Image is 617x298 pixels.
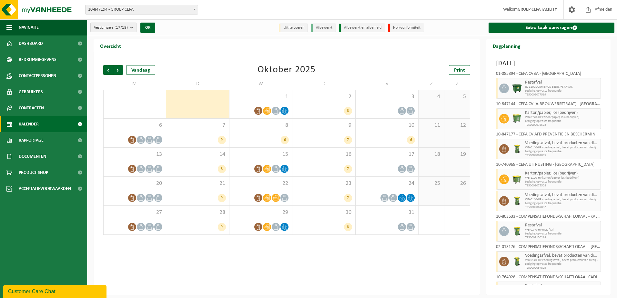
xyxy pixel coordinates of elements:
[19,68,56,84] span: Contactpersonen
[525,253,599,258] span: Voedingsafval, bevat producten van dierlijke oorsprong, onverpakt, categorie 3
[496,214,601,221] div: 10-803633 - COMPENSATIEFONDS/SCHAFTLOKAAL - KALLO
[344,136,352,144] div: 7
[113,65,123,75] span: Volgende
[359,93,415,100] span: 3
[525,80,599,85] span: Restafval
[525,141,599,146] span: Voedingsafval, bevat producten van dierlijke oorsprong, onverpakt, categorie 3
[525,258,599,262] span: WB-0140-HP voedingsafval, bevat producten van dierlijke oors
[233,122,289,129] span: 8
[525,232,599,236] span: Lediging op vaste frequentie
[94,23,128,33] span: Vestigingen
[281,136,289,144] div: 6
[512,174,522,184] img: WB-1100-HPE-GN-50
[448,180,467,187] span: 26
[107,151,163,158] span: 13
[126,65,155,75] div: Vandaag
[444,78,470,90] td: Z
[525,236,599,240] span: T250002150219
[107,180,163,187] span: 20
[422,122,441,129] span: 11
[496,132,601,139] div: 10-847177 - CEPA CV AFD PREVENTIE EN BESCHERMING - [GEOGRAPHIC_DATA]
[449,65,470,75] a: Print
[407,136,415,144] div: 6
[448,122,467,129] span: 12
[296,122,352,129] span: 9
[525,146,599,150] span: WB-0140-HP voedingsafval, bevat producten van dierlijke oors
[512,114,522,124] img: WB-0770-HPE-GN-51
[525,283,599,289] span: Restafval
[512,257,522,266] img: WB-0140-HPE-GN-50
[525,171,599,176] span: Karton/papier, los (bedrijven)
[296,151,352,158] span: 16
[422,151,441,158] span: 18
[496,59,601,68] h3: [DATE]
[359,151,415,158] span: 17
[448,151,467,158] span: 19
[233,209,289,216] span: 29
[339,24,385,32] li: Afgewerkt en afgemeld
[525,154,599,157] span: T250002067885
[359,180,415,187] span: 24
[218,165,226,173] div: 8
[344,223,352,231] div: 8
[388,24,424,32] li: Non-conformiteit
[525,193,599,198] span: Voedingsafval, bevat producten van dierlijke oorsprong, onverpakt, categorie 3
[419,78,444,90] td: Z
[218,223,226,231] div: 9
[525,89,599,93] span: Lediging op vaste frequentie
[296,93,352,100] span: 2
[525,228,599,232] span: WB-0240-HP restafval
[496,245,601,251] div: 02-013176 - COMPENSATIEFONDS/SCHAFTLOKAAL - [GEOGRAPHIC_DATA]
[169,180,226,187] span: 21
[292,78,355,90] td: D
[86,5,198,14] span: 10-847194 - GROEP CEPA
[19,164,48,181] span: Product Shop
[169,122,226,129] span: 7
[496,163,601,169] div: 10-740968 - CEPA UITRUSTING - [GEOGRAPHIC_DATA]
[107,122,163,129] span: 6
[454,68,465,73] span: Print
[19,100,44,116] span: Contracten
[525,123,599,127] span: T250002075503
[525,176,599,180] span: WB-1100-HP karton/papier, los (bedrijven)
[512,196,522,206] img: WB-0140-HPE-GN-50
[344,194,352,202] div: 7
[103,65,113,75] span: Vorige
[85,5,198,15] span: 10-847194 - GROEP CEPA
[525,110,599,115] span: Karton/papier, los (bedrijven)
[140,23,155,33] button: OK
[525,115,599,119] span: WB-0770-HP karton/papier, los (bedrijven)
[107,209,163,216] span: 27
[233,180,289,187] span: 22
[115,25,128,30] count: (17/18)
[279,24,308,32] li: Uit te voeren
[496,102,601,108] div: 10-847144 - CEPA CV (A.BROUWERSSTRAAT) - [GEOGRAPHIC_DATA]
[233,93,289,100] span: 1
[311,24,336,32] li: Afgewerkt
[512,84,522,93] img: WB-1100-HPE-GN-01
[94,39,127,52] h2: Overzicht
[296,209,352,216] span: 30
[344,107,352,115] div: 8
[486,39,527,52] h2: Dagplanning
[525,85,599,89] span: RC 1100L GEMENGD BEDRIJFSAFVAL
[512,226,522,236] img: WB-0240-HPE-GN-51
[233,151,289,158] span: 15
[19,35,43,52] span: Dashboard
[518,7,557,12] strong: GROEP CEPA FACILITY
[359,209,415,216] span: 31
[422,93,441,100] span: 4
[496,72,601,78] div: 01-085894 - CEPA CVBA - [GEOGRAPHIC_DATA]
[525,202,599,205] span: Lediging op vaste frequentie
[525,180,599,184] span: Lediging op vaste frequentie
[19,52,56,68] span: Bedrijfsgegevens
[356,78,419,90] td: V
[19,116,39,132] span: Kalender
[169,209,226,216] span: 28
[103,78,166,90] td: M
[344,165,352,173] div: 7
[525,223,599,228] span: Restafval
[19,181,71,197] span: Acceptatievoorwaarden
[258,65,316,75] div: Oktober 2025
[166,78,229,90] td: D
